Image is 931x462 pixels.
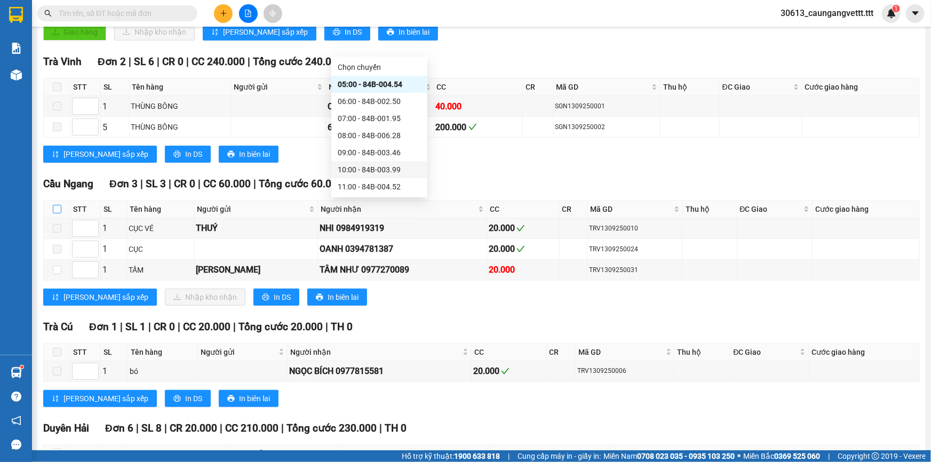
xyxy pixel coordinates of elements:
[220,422,222,434] span: |
[214,4,233,23] button: plus
[8,68,25,79] span: CR :
[109,178,138,190] span: Đơn 3
[346,448,481,459] span: Người nhận
[186,55,189,68] span: |
[201,346,277,358] span: Người gửi
[320,242,485,256] div: OANH 0394781387
[102,242,125,256] div: 1
[253,289,299,306] button: printerIn DS
[52,293,59,302] span: sort-ascending
[560,201,587,218] th: CR
[577,366,673,376] div: TRV1309250006
[44,10,52,17] span: search
[101,344,128,361] th: SL
[183,321,230,333] span: CC 20.000
[63,148,148,160] span: [PERSON_NAME] sắp xếp
[165,146,211,163] button: printerIn DS
[102,263,125,276] div: 1
[587,218,683,239] td: TRV1309250010
[508,450,510,462] span: |
[129,55,131,68] span: |
[165,390,211,407] button: printerIn DS
[893,5,900,12] sup: 1
[248,55,250,68] span: |
[69,33,178,46] div: QUYNH
[43,146,157,163] button: sort-ascending[PERSON_NAME] sắp xếp
[169,178,171,190] span: |
[576,361,675,382] td: TRV1309250006
[11,367,22,378] img: warehouse-icon
[196,221,316,235] div: THUÝ
[501,367,510,376] span: check
[8,67,63,80] div: 30.000
[154,321,175,333] span: CR 0
[333,28,340,37] span: printer
[244,10,252,17] span: file-add
[9,7,23,23] img: logo-vxr
[338,95,421,107] div: 06:00 - 84B-002.50
[547,344,576,361] th: CR
[320,221,485,235] div: NHI 0984919319
[129,243,193,255] div: CỤC
[809,344,920,361] th: Cước giao hàng
[178,321,180,333] span: |
[813,201,920,218] th: Cước giao hàng
[872,452,879,460] span: copyright
[43,321,73,333] span: Trà Cú
[489,221,558,235] div: 20.000
[740,203,801,215] span: ĐC Giao
[101,78,130,96] th: SL
[436,121,521,134] div: 200.000
[43,178,93,190] span: Cầu Ngang
[587,260,683,281] td: TRV1309250031
[518,450,601,462] span: Cung cấp máy in - giấy in:
[134,55,154,68] span: SL 6
[289,364,470,378] div: NGỌC BÍCH 0977815581
[516,224,525,233] span: check
[89,321,117,333] span: Đơn 1
[328,291,359,303] span: In biên lai
[233,321,236,333] span: |
[887,9,896,18] img: icon-new-feature
[590,203,672,215] span: Mã GD
[554,117,661,138] td: SGN1309250002
[589,265,681,275] div: TRV1309250031
[43,390,157,407] button: sort-ascending[PERSON_NAME] sắp xếp
[127,201,195,218] th: Tên hàng
[338,130,421,141] div: 08:00 - 84B-006.28
[102,121,128,134] div: 5
[338,147,421,158] div: 09:00 - 84B-003.46
[587,239,683,260] td: TRV1309250024
[338,61,421,73] div: Chọn chuyến
[141,422,162,434] span: SL 8
[329,81,423,93] span: Người nhận
[472,344,547,361] th: CC
[338,113,421,124] div: 07:00 - 84B-001.95
[683,201,737,218] th: Thu hộ
[454,452,500,460] strong: 1900 633 818
[434,78,523,96] th: CC
[743,450,820,462] span: Miền Bắc
[173,395,181,403] span: printer
[43,55,82,68] span: Trà Vinh
[436,100,521,113] div: 40.000
[9,9,62,35] div: Cầu Ngang
[239,393,270,404] span: In biên lai
[173,150,181,159] span: printer
[911,9,920,18] span: caret-down
[399,26,429,38] span: In biên lai
[120,321,123,333] span: |
[379,422,382,434] span: |
[345,26,362,38] span: In DS
[264,4,282,23] button: aim
[328,100,432,113] div: CHI LOAN
[238,321,323,333] span: Tổng cước 20.000
[772,6,882,20] span: 30613_caungangvettt.ttt
[321,203,476,215] span: Người nhận
[101,201,127,218] th: SL
[174,178,195,190] span: CR 0
[148,321,151,333] span: |
[198,178,201,190] span: |
[63,291,148,303] span: [PERSON_NAME] sắp xếp
[555,122,658,132] div: SGN1309250002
